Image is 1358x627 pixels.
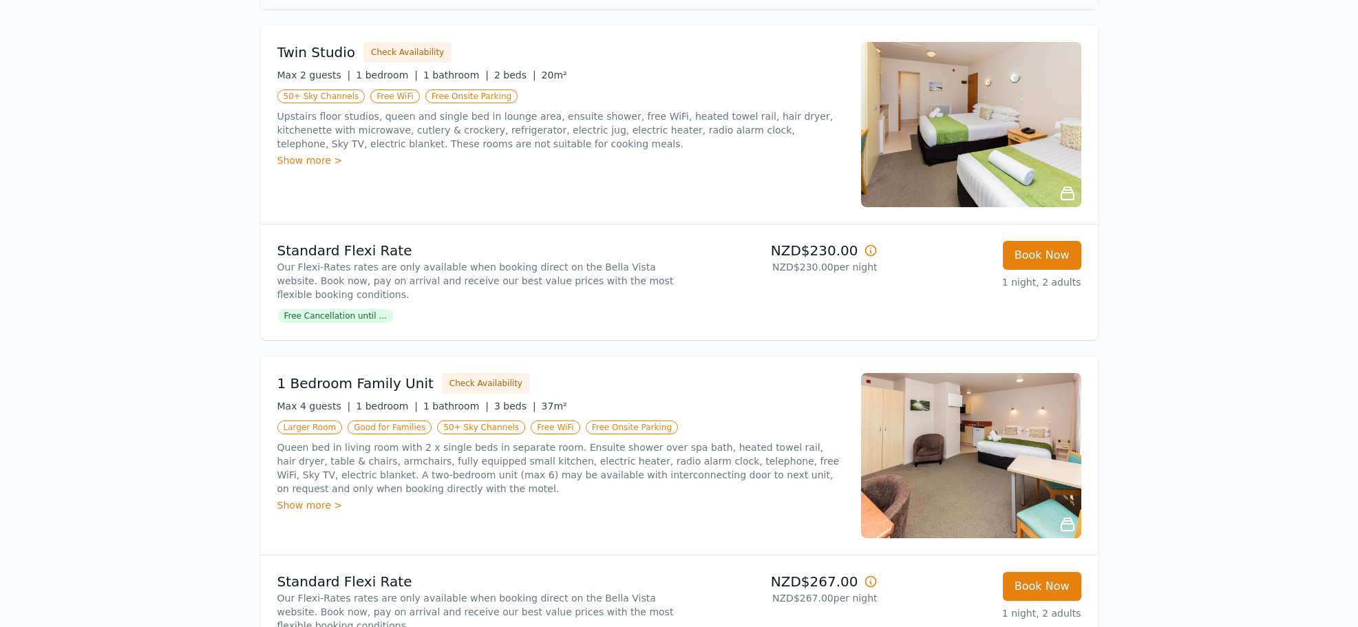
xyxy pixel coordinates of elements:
p: NZD$267.00 per night [685,591,878,605]
span: Max 2 guests | [277,70,351,81]
span: 3 beds | [494,401,536,412]
span: 1 bathroom | [423,401,489,412]
span: Free Cancellation until ... [277,309,394,323]
span: 1 bedroom | [356,401,418,412]
span: Larger Room [277,421,343,434]
p: NZD$230.00 per night [685,260,878,274]
p: Our Flexi-Rates rates are only available when booking direct on the Bella Vista website. Book now... [277,260,674,301]
span: Max 4 guests | [277,401,351,412]
button: Check Availability [363,42,452,63]
span: Free Onsite Parking [425,89,518,103]
span: Free Onsite Parking [586,421,678,434]
span: 1 bathroom | [423,70,489,81]
div: Show more > [277,498,845,512]
span: 1 bedroom | [356,70,418,81]
span: Free WiFi [370,89,420,103]
p: Standard Flexi Rate [277,572,674,591]
h3: Twin Studio [277,43,356,62]
p: Queen bed in living room with 2 x single beds in separate room. Ensuite shower over spa bath, hea... [277,440,845,496]
p: 1 night, 2 adults [889,275,1081,289]
span: 20m² [542,70,567,81]
span: 37m² [542,401,567,412]
span: 2 beds | [494,70,536,81]
p: NZD$267.00 [685,572,878,591]
p: 1 night, 2 adults [889,606,1081,620]
button: Book Now [1003,572,1081,601]
h3: 1 Bedroom Family Unit [277,374,434,393]
span: 50+ Sky Channels [437,421,525,434]
button: Check Availability [442,373,530,394]
p: NZD$230.00 [685,241,878,260]
span: 50+ Sky Channels [277,89,365,103]
span: Free WiFi [531,421,580,434]
div: Show more > [277,153,845,167]
span: Good for Families [348,421,432,434]
p: Upstairs floor studios, queen and single bed in lounge area, ensuite shower, free WiFi, heated to... [277,109,845,151]
button: Book Now [1003,241,1081,270]
p: Standard Flexi Rate [277,241,674,260]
